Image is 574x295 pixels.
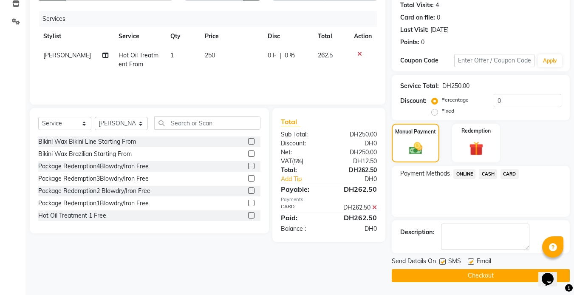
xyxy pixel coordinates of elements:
span: Total [281,117,300,126]
span: | [280,51,281,60]
div: CARD [274,203,329,212]
input: Search or Scan [154,116,260,130]
div: DH262.50 [329,166,383,175]
div: 4 [435,1,439,10]
div: DH262.50 [329,213,383,223]
span: 0 % [285,51,295,60]
div: Package Redemption4Blowdry/Iron Free [38,162,149,171]
div: Service Total: [400,82,439,91]
div: Total: [274,166,329,175]
th: Price [200,27,263,46]
span: Send Details On [392,257,436,267]
div: ( ) [274,157,329,166]
div: DH262.50 [329,203,383,212]
span: SMS [448,257,461,267]
th: Action [349,27,377,46]
div: Net: [274,148,329,157]
th: Qty [165,27,200,46]
div: DH12.50 [329,157,383,166]
label: Fixed [441,107,454,115]
div: Last Visit: [400,26,429,34]
button: Checkout [392,269,570,282]
span: CASH [479,169,497,179]
span: Email [477,257,491,267]
div: Services [39,11,383,27]
div: 0 [421,38,424,47]
label: Manual Payment [395,128,436,136]
div: DH250.00 [329,130,383,139]
input: Enter Offer / Coupon Code [454,54,534,67]
div: Payable: [274,184,329,194]
div: Points: [400,38,419,47]
div: Package Redemption3Blowdry/Iron Free [38,174,149,183]
div: Description: [400,228,434,237]
div: Balance : [274,224,329,233]
span: 5% [294,158,302,165]
img: _gift.svg [465,140,488,157]
div: DH250.00 [442,82,469,91]
span: 250 [205,51,215,59]
div: [DATE] [430,26,449,34]
span: Hot Oil Treatment From [119,51,158,68]
div: DH0 [338,175,384,184]
span: 1 [170,51,174,59]
th: Stylist [38,27,113,46]
div: DH262.50 [329,184,383,194]
div: DH0 [329,139,383,148]
span: ONLINE [453,169,475,179]
th: Total [313,27,349,46]
div: Discount: [274,139,329,148]
span: [PERSON_NAME] [43,51,91,59]
div: Coupon Code [400,56,454,65]
label: Redemption [461,127,491,135]
div: Bikini Wax Bikini Line Starting From [38,137,136,146]
div: Paid: [274,213,329,223]
div: Payments [281,196,377,203]
button: Apply [538,54,562,67]
div: DH250.00 [329,148,383,157]
th: Disc [263,27,313,46]
div: Bikini Wax Brazilian Starting From [38,150,132,159]
div: Hot Oil Treatment 1 Free [38,211,106,220]
div: Card on file: [400,13,435,22]
span: Payment Methods [400,169,450,178]
div: Total Visits: [400,1,434,10]
img: _cash.svg [405,141,427,156]
div: Package Redemption2 Blowdry/Iron Free [38,187,150,196]
div: Sub Total: [274,130,329,139]
span: 0 F [268,51,276,60]
span: VAT [281,157,292,165]
div: Discount: [400,96,427,105]
th: Service [113,27,165,46]
span: 262.5 [318,51,333,59]
div: 0 [437,13,440,22]
iframe: chat widget [538,261,566,286]
div: Package Redemption1Blowdry/Iron Free [38,199,149,208]
span: CARD [500,169,519,179]
label: Percentage [441,96,469,104]
div: DH0 [329,224,383,233]
a: Add Tip [274,175,338,184]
